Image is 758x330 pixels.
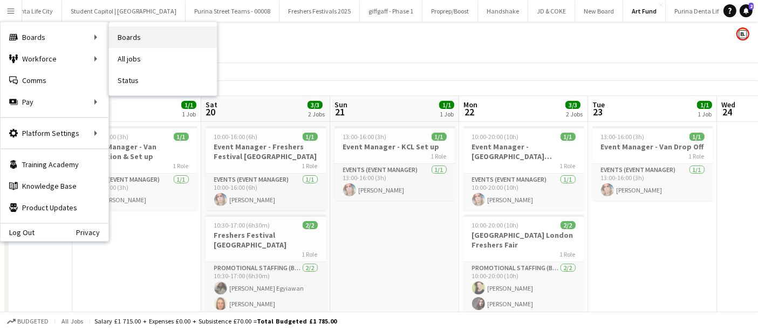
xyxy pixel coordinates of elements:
a: Knowledge Base [1,175,108,197]
a: Boards [109,26,217,48]
span: Sun [334,100,347,109]
h3: Event Manager - [GEOGRAPHIC_DATA] [GEOGRAPHIC_DATA] [463,142,584,161]
span: 1 Role [173,162,189,170]
h3: Event Manager - Freshers Festival [GEOGRAPHIC_DATA] [206,142,326,161]
span: 1/1 [439,101,454,109]
h3: Freshers Festival [GEOGRAPHIC_DATA] [206,230,326,250]
button: Student Capitol | [GEOGRAPHIC_DATA] [62,1,186,22]
div: 1 Job [440,110,454,118]
button: Budgeted [5,315,50,327]
a: Log Out [1,228,35,237]
span: 2/2 [561,221,576,229]
span: 23 [591,106,605,118]
span: 1 Role [302,250,318,258]
span: Mon [463,100,477,109]
app-card-role: Events (Event Manager)1/110:00-20:00 (10h)[PERSON_NAME] [463,174,584,210]
button: New Board [575,1,623,22]
span: 1 Role [431,152,447,160]
span: 1 Role [560,250,576,258]
h3: Event Manager - KCL Set up [334,142,455,152]
a: Training Academy [1,154,108,175]
span: 1/1 [303,133,318,141]
button: Purina Street Teams - 00008 [186,1,279,22]
span: 22 [462,106,477,118]
span: 10:30-17:00 (6h30m) [214,221,270,229]
span: 2 [749,3,754,10]
a: Comms [1,70,108,91]
app-job-card: 10:00-20:00 (10h)2/2[GEOGRAPHIC_DATA] London Freshers Fair1 RolePromotional Staffing (Brand Ambas... [463,215,584,314]
span: 1/1 [174,133,189,141]
app-card-role: Promotional Staffing (Brand Ambassadors)2/210:30-17:00 (6h30m)[PERSON_NAME] Egyiawan[PERSON_NAME] [206,262,326,314]
div: Platform Settings [1,122,108,144]
span: 3/3 [308,101,323,109]
span: 20 [204,106,217,118]
span: 10:00-16:00 (6h) [214,133,258,141]
app-job-card: 13:00-16:00 (3h)1/1Event Manager - KCL Set up1 RoleEvents (Event Manager)1/113:00-16:00 (3h)[PERS... [334,126,455,201]
app-user-avatar: Bounce Activations Ltd [736,27,749,40]
div: 2 Jobs [308,110,325,118]
span: 1/1 [689,133,705,141]
div: Pay [1,91,108,113]
button: Handshake [478,1,528,22]
span: Total Budgeted £1 785.00 [257,317,337,325]
span: All jobs [59,317,85,325]
span: 3/3 [565,101,581,109]
a: Privacy [76,228,108,237]
h3: Event Manager - Van Collection & Set up [77,142,197,161]
div: Boards [1,26,108,48]
div: 2 Jobs [566,110,583,118]
app-card-role: Events (Event Manager)1/113:00-16:00 (3h)[PERSON_NAME] [334,164,455,201]
app-card-role: Events (Event Manager)1/110:00-16:00 (6h)[PERSON_NAME] [206,174,326,210]
span: 1/1 [432,133,447,141]
h3: [GEOGRAPHIC_DATA] London Freshers Fair [463,230,584,250]
span: 1 Role [560,162,576,170]
span: 21 [333,106,347,118]
button: giffgaff - Phase 1 [360,1,422,22]
span: 1/1 [561,133,576,141]
div: Salary £1 715.00 + Expenses £0.00 + Subsistence £70.00 = [94,317,337,325]
span: 1/1 [181,101,196,109]
button: Purina Denta Life Rural [666,1,747,22]
a: Status [109,70,217,91]
app-card-role: Promotional Staffing (Brand Ambassadors)2/210:00-20:00 (10h)[PERSON_NAME][PERSON_NAME] [463,262,584,314]
span: 1/1 [697,101,712,109]
a: All jobs [109,48,217,70]
span: 13:00-16:00 (3h) [343,133,387,141]
div: 1 Job [698,110,712,118]
span: 2/2 [303,221,318,229]
app-job-card: 10:30-17:00 (6h30m)2/2Freshers Festival [GEOGRAPHIC_DATA]1 RolePromotional Staffing (Brand Ambass... [206,215,326,314]
div: Workforce [1,48,108,70]
span: Sat [206,100,217,109]
app-card-role: Events (Event Manager)1/113:00-16:00 (3h)[PERSON_NAME] [592,164,713,201]
span: 10:00-20:00 (10h) [472,133,519,141]
span: 1 Role [302,162,318,170]
app-job-card: 13:00-16:00 (3h)1/1Event Manager - Van Collection & Set up1 RoleEvents (Event Manager)1/113:00-16... [77,126,197,210]
div: 1 Job [182,110,196,118]
span: 24 [720,106,735,118]
button: Art Fund [623,1,666,22]
span: Tue [592,100,605,109]
app-job-card: 10:00-16:00 (6h)1/1Event Manager - Freshers Festival [GEOGRAPHIC_DATA]1 RoleEvents (Event Manager... [206,126,326,210]
a: 2 [740,4,753,17]
span: Wed [721,100,735,109]
app-job-card: 10:00-20:00 (10h)1/1Event Manager - [GEOGRAPHIC_DATA] [GEOGRAPHIC_DATA]1 RoleEvents (Event Manage... [463,126,584,210]
span: 10:00-20:00 (10h) [472,221,519,229]
span: Budgeted [17,318,49,325]
span: 1 Role [689,152,705,160]
h3: Event Manager - Van Drop Off [592,142,713,152]
button: JD & COKE [528,1,575,22]
app-job-card: 13:00-16:00 (3h)1/1Event Manager - Van Drop Off1 RoleEvents (Event Manager)1/113:00-16:00 (3h)[PE... [592,126,713,201]
button: Proprep/Boost [422,1,478,22]
button: Freshers Festivals 2025 [279,1,360,22]
a: Product Updates [1,197,108,218]
span: 13:00-16:00 (3h) [601,133,645,141]
app-card-role: Events (Event Manager)1/113:00-16:00 (3h)[PERSON_NAME] [77,174,197,210]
